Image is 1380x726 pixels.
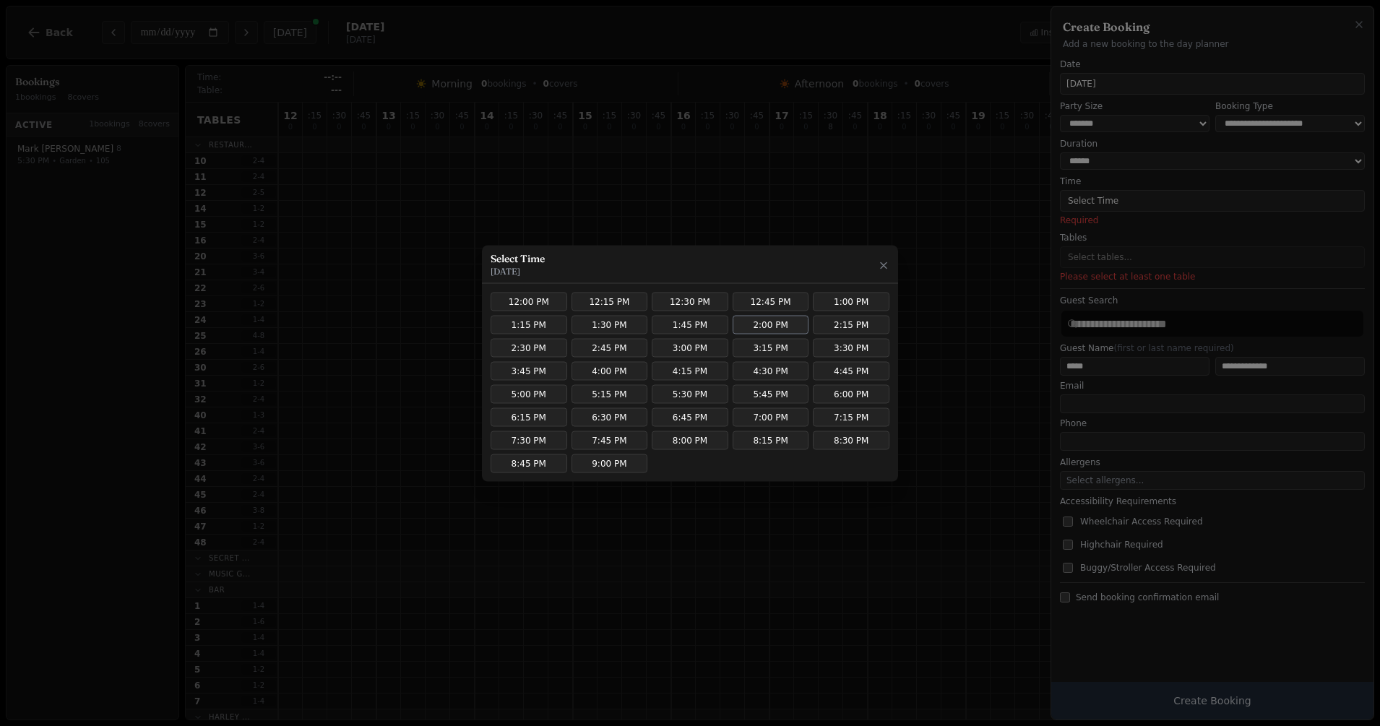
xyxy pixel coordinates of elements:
[572,361,648,380] button: 4:00 PM
[491,292,567,311] button: 12:00 PM
[652,431,728,449] button: 8:00 PM
[733,315,809,334] button: 2:00 PM
[733,431,809,449] button: 8:15 PM
[491,251,545,265] h3: Select Time
[572,384,648,403] button: 5:15 PM
[733,407,809,426] button: 7:00 PM
[652,315,728,334] button: 1:45 PM
[813,315,889,334] button: 2:15 PM
[572,431,648,449] button: 7:45 PM
[733,338,809,357] button: 3:15 PM
[652,361,728,380] button: 4:15 PM
[733,292,809,311] button: 12:45 PM
[813,338,889,357] button: 3:30 PM
[652,407,728,426] button: 6:45 PM
[652,338,728,357] button: 3:00 PM
[572,315,648,334] button: 1:30 PM
[491,431,567,449] button: 7:30 PM
[491,265,545,277] p: [DATE]
[652,384,728,403] button: 5:30 PM
[572,292,648,311] button: 12:15 PM
[491,361,567,380] button: 3:45 PM
[491,384,567,403] button: 5:00 PM
[652,292,728,311] button: 12:30 PM
[733,384,809,403] button: 5:45 PM
[813,292,889,311] button: 1:00 PM
[491,338,567,357] button: 2:30 PM
[813,407,889,426] button: 7:15 PM
[491,407,567,426] button: 6:15 PM
[813,431,889,449] button: 8:30 PM
[733,361,809,380] button: 4:30 PM
[813,361,889,380] button: 4:45 PM
[491,315,567,334] button: 1:15 PM
[572,454,648,472] button: 9:00 PM
[572,338,648,357] button: 2:45 PM
[491,454,567,472] button: 8:45 PM
[572,407,648,426] button: 6:30 PM
[813,384,889,403] button: 6:00 PM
